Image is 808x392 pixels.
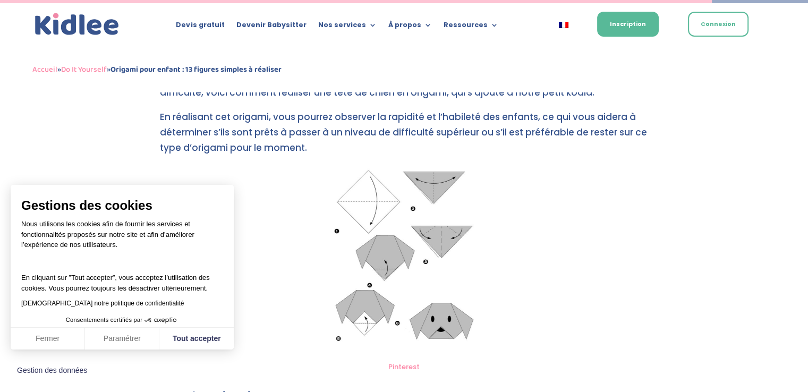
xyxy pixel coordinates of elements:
a: Nos services [318,21,376,33]
a: [DEMOGRAPHIC_DATA] notre politique de confidentialité [21,300,184,307]
a: Do It Yourself [61,63,107,76]
img: logo_kidlee_bleu [32,11,122,38]
button: Fermer [11,328,85,350]
a: Devis gratuit [176,21,224,33]
span: Gestion des données [17,366,87,376]
a: Inscription [597,12,659,37]
button: Tout accepter [159,328,234,350]
button: Consentements certifiés par [61,313,184,327]
button: Paramétrer [85,328,159,350]
a: Ressources [443,21,498,33]
a: Accueil [32,63,57,76]
button: Fermer le widget sans consentement [11,360,93,382]
span: Gestions des cookies [21,198,223,214]
a: Pinterest [388,362,420,372]
svg: Axeptio [144,304,176,336]
a: Devenir Babysitter [236,21,306,33]
p: En cliquant sur ”Tout accepter”, vous acceptez l’utilisation des cookies. Vous pourrez toujours l... [21,262,223,294]
span: » » [32,63,282,76]
p: Nous utilisons les cookies afin de fournir les services et fonctionnalités proposés sur notre sit... [21,219,223,257]
strong: Origami pour enfant : 13 figures simples à réaliser [110,63,282,76]
span: Consentements certifiés par [66,317,142,323]
a: Connexion [688,12,749,37]
a: À propos [388,21,431,33]
img: Français [559,22,568,28]
a: Kidlee Logo [32,11,122,38]
img: Chien origami pour enfant à réaliser avec les enfants [329,165,479,356]
p: En réalisant cet origami, vous pourrez observer la rapidité et l’habileté des enfants, ce qui vou... [160,109,649,165]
